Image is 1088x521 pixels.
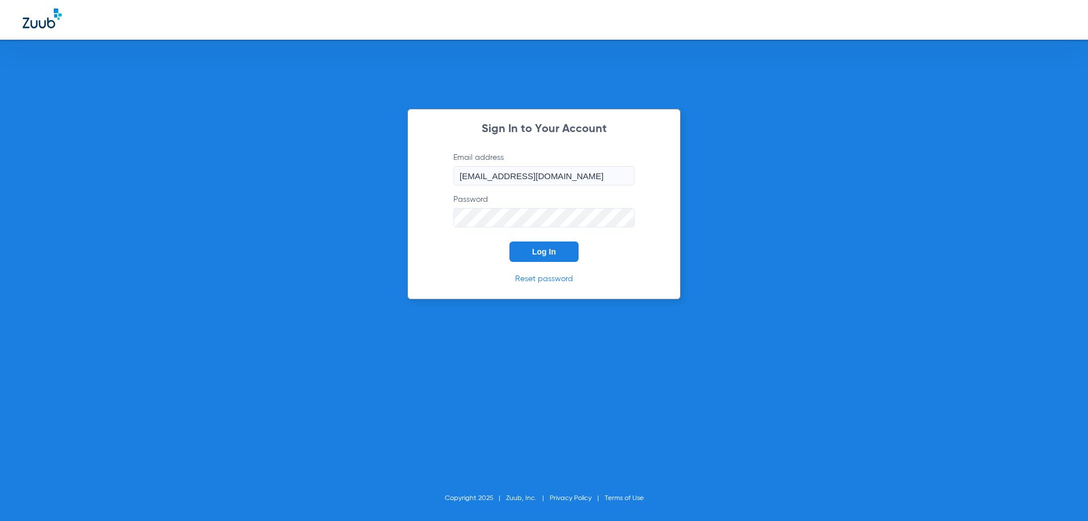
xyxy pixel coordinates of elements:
[453,166,635,185] input: Email address
[23,9,62,28] img: Zuub Logo
[515,275,573,283] a: Reset password
[1031,467,1088,521] iframe: Chat Widget
[605,495,644,502] a: Terms of Use
[506,493,550,504] li: Zuub, Inc.
[453,208,635,227] input: Password
[550,495,592,502] a: Privacy Policy
[532,247,556,256] span: Log In
[509,242,579,262] button: Log In
[453,194,635,227] label: Password
[453,152,635,185] label: Email address
[436,124,652,135] h2: Sign In to Your Account
[445,493,506,504] li: Copyright 2025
